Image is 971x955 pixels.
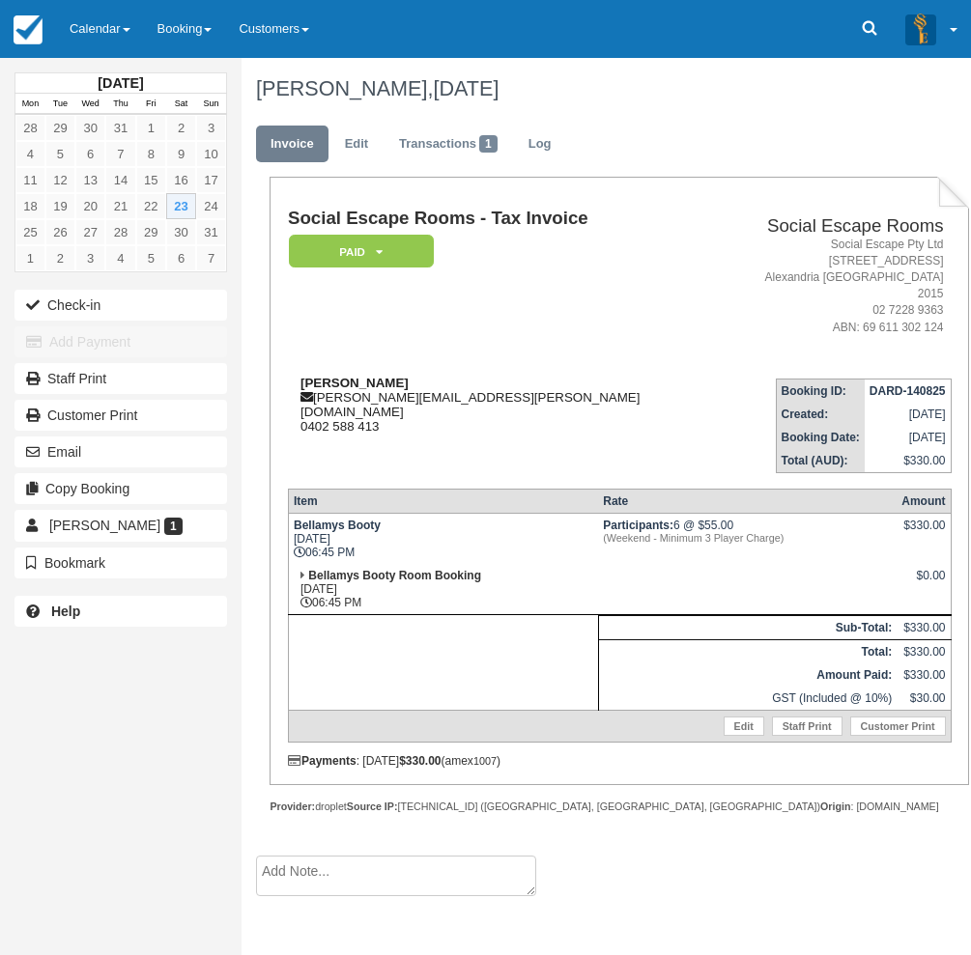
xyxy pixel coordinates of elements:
[105,193,135,219] a: 21
[196,94,226,115] th: Sun
[897,663,951,687] td: $330.00
[399,754,441,768] strong: $330.00
[870,384,946,398] strong: DARD-140825
[15,245,45,271] a: 1
[75,141,105,167] a: 6
[45,245,75,271] a: 2
[598,687,897,711] td: GST (Included @ 10%)
[14,473,227,504] button: Copy Booking
[14,596,227,627] a: Help
[289,235,434,268] em: Paid
[136,94,166,115] th: Fri
[724,716,764,736] a: Edit
[136,167,166,193] a: 15
[136,219,166,245] a: 29
[136,141,166,167] a: 8
[473,755,497,767] small: 1007
[865,426,951,449] td: [DATE]
[288,234,427,269] a: Paid
[776,379,865,403] th: Booking ID:
[294,519,381,532] strong: Bellamys Booty
[776,426,865,449] th: Booking Date:
[256,77,956,100] h1: [PERSON_NAME],
[776,449,865,473] th: Total (AUD):
[598,663,897,687] th: Amount Paid:
[865,449,951,473] td: $330.00
[288,754,357,768] strong: Payments
[598,513,897,564] td: 6 @ $55.00
[166,245,196,271] a: 6
[45,167,75,193] a: 12
[75,219,105,245] a: 27
[901,519,945,548] div: $330.00
[196,219,226,245] a: 31
[288,376,731,434] div: [PERSON_NAME][EMAIL_ADDRESS][PERSON_NAME][DOMAIN_NAME] 0402 588 413
[45,141,75,167] a: 5
[288,513,598,564] td: [DATE] 06:45 PM
[865,403,951,426] td: [DATE]
[196,167,226,193] a: 17
[739,237,944,336] address: Social Escape Pty Ltd [STREET_ADDRESS] Alexandria [GEOGRAPHIC_DATA] 2015 02 7228 9363 ABN: 69 611...
[897,615,951,639] td: $330.00
[166,141,196,167] a: 9
[105,219,135,245] a: 28
[14,326,227,357] button: Add Payment
[166,167,196,193] a: 16
[385,126,512,163] a: Transactions1
[256,126,328,163] a: Invoice
[15,94,45,115] th: Mon
[514,126,566,163] a: Log
[164,518,183,535] span: 1
[270,800,969,814] div: droplet [TECHNICAL_ID] ([GEOGRAPHIC_DATA], [GEOGRAPHIC_DATA], [GEOGRAPHIC_DATA]) : [DOMAIN_NAME]
[14,15,43,44] img: checkfront-main-nav-mini-logo.png
[49,518,160,533] span: [PERSON_NAME]
[75,94,105,115] th: Wed
[14,510,227,541] a: [PERSON_NAME] 1
[105,94,135,115] th: Thu
[347,801,398,812] strong: Source IP:
[603,532,892,544] em: (Weekend - Minimum 3 Player Charge)
[15,141,45,167] a: 4
[776,403,865,426] th: Created:
[270,801,315,812] strong: Provider:
[45,193,75,219] a: 19
[105,167,135,193] a: 14
[15,167,45,193] a: 11
[166,219,196,245] a: 30
[897,639,951,663] td: $330.00
[15,219,45,245] a: 25
[166,193,196,219] a: 23
[288,209,731,229] h1: Social Escape Rooms - Tax Invoice
[15,115,45,141] a: 28
[75,245,105,271] a: 3
[75,193,105,219] a: 20
[136,245,166,271] a: 5
[14,363,227,394] a: Staff Print
[51,604,80,619] b: Help
[98,75,143,91] strong: [DATE]
[598,489,897,513] th: Rate
[772,716,842,736] a: Staff Print
[136,115,166,141] a: 1
[105,115,135,141] a: 31
[897,687,951,711] td: $30.00
[105,245,135,271] a: 4
[905,14,936,44] img: A3
[897,489,951,513] th: Amount
[14,400,227,431] a: Customer Print
[45,115,75,141] a: 29
[598,639,897,663] th: Total:
[15,193,45,219] a: 18
[75,167,105,193] a: 13
[14,290,227,321] button: Check-in
[433,76,499,100] span: [DATE]
[105,141,135,167] a: 7
[14,436,227,467] button: Email
[308,569,481,582] strong: Bellamys Booty Room Booking
[196,193,226,219] a: 24
[603,519,673,532] strong: Participants
[820,801,850,812] strong: Origin
[14,548,227,578] button: Bookmark
[196,141,226,167] a: 10
[166,115,196,141] a: 2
